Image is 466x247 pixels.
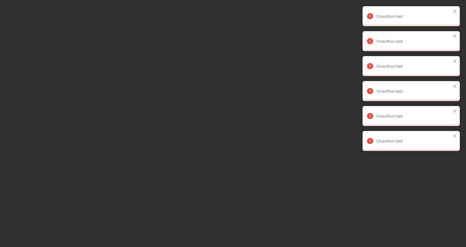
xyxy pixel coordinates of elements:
[453,59,457,65] button: close
[376,89,451,94] div: Unauthorized
[376,114,451,119] div: Unauthorized
[453,133,457,139] button: close
[376,64,451,69] div: Unauthorized
[453,84,457,90] button: close
[376,14,451,19] div: Unauthorized
[376,39,451,44] div: Unauthorized
[453,109,457,114] button: close
[453,34,457,40] button: close
[376,138,451,143] div: Unauthorized
[453,9,457,15] button: close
